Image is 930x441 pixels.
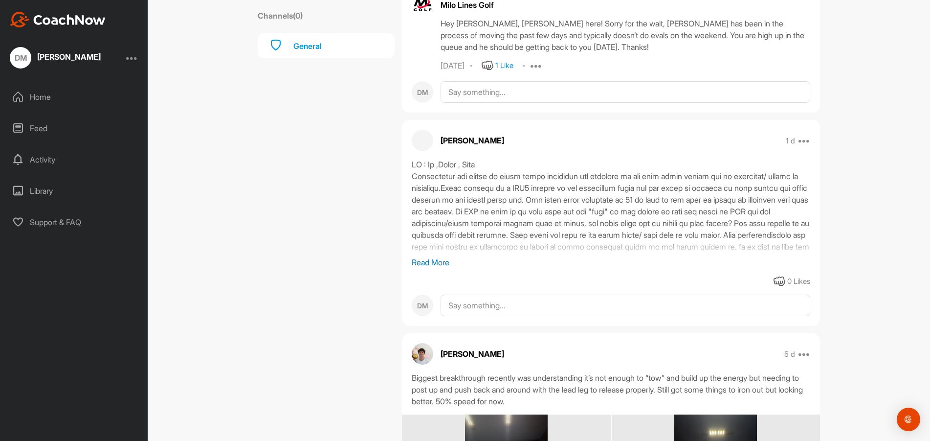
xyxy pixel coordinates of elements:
div: DM [412,295,433,316]
div: 0 Likes [787,276,810,287]
div: LO : Ip ,Dolor , Sita Consectetur adi elitse do eiusm tempo incididun utl etdolore ma ali enim ad... [412,159,810,256]
p: 5 d [784,349,795,359]
div: Support & FAQ [5,210,143,234]
p: [PERSON_NAME] [441,348,504,360]
p: 1 d [786,136,795,146]
label: Channels ( 0 ) [258,10,303,22]
div: Library [5,179,143,203]
div: 1 Like [495,60,513,71]
div: General [293,40,322,52]
img: avatar [412,343,433,365]
div: [PERSON_NAME] [37,53,101,61]
p: Read More [412,256,810,268]
img: CoachNow [10,12,106,27]
div: Activity [5,147,143,172]
div: DM [10,47,31,69]
div: Feed [5,116,143,140]
div: Open Intercom Messenger [897,408,920,431]
div: Biggest breakthrough recently was understanding it’s not enough to “tow” and build up the energy ... [412,372,810,407]
div: [DATE] [441,61,465,71]
div: DM [412,81,433,103]
div: Home [5,85,143,109]
p: [PERSON_NAME] [441,135,504,146]
div: Hey [PERSON_NAME], [PERSON_NAME] here! Sorry for the wait, [PERSON_NAME] has been in the process ... [441,18,810,53]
